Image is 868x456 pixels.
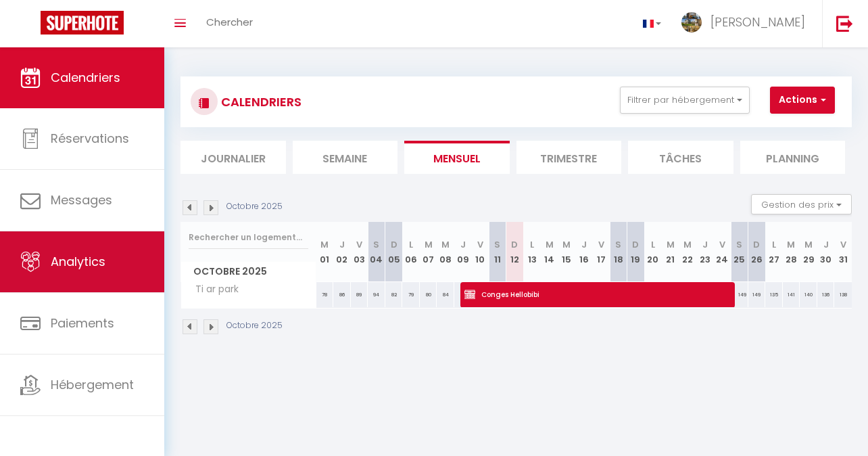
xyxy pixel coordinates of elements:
[681,12,702,32] img: ...
[320,238,329,251] abbr: M
[420,282,437,307] div: 80
[51,130,129,147] span: Réservations
[736,238,742,251] abbr: S
[409,238,413,251] abbr: L
[51,315,114,332] span: Paiements
[368,222,385,282] th: 04
[644,222,662,282] th: 20
[385,282,403,307] div: 82
[351,222,368,282] th: 03
[731,222,748,282] th: 25
[731,282,748,307] div: 149
[628,141,733,174] li: Tâches
[402,282,420,307] div: 79
[546,238,554,251] abbr: M
[765,222,783,282] th: 27
[662,222,679,282] th: 21
[339,238,345,251] abbr: J
[783,222,800,282] th: 28
[817,282,835,307] div: 136
[817,222,835,282] th: 30
[667,238,675,251] abbr: M
[834,282,852,307] div: 138
[530,238,534,251] abbr: L
[610,222,627,282] th: 18
[713,222,731,282] th: 24
[460,238,466,251] abbr: J
[41,11,124,35] img: Super Booking
[627,222,645,282] th: 19
[593,222,610,282] th: 17
[373,238,379,251] abbr: S
[598,238,604,251] abbr: V
[615,238,621,251] abbr: S
[523,222,541,282] th: 13
[772,238,776,251] abbr: L
[441,238,450,251] abbr: M
[765,282,783,307] div: 135
[316,282,334,307] div: 78
[425,238,433,251] abbr: M
[679,222,696,282] th: 22
[702,238,708,251] abbr: J
[437,282,454,307] div: 84
[804,238,813,251] abbr: M
[834,222,852,282] th: 31
[719,238,725,251] abbr: V
[226,200,283,213] p: Octobre 2025
[753,238,760,251] abbr: D
[751,194,852,214] button: Gestion des prix
[51,376,134,393] span: Hébergement
[218,87,302,117] h3: CALENDRIERS
[748,282,766,307] div: 149
[51,191,112,208] span: Messages
[454,222,472,282] th: 09
[333,222,351,282] th: 02
[581,238,587,251] abbr: J
[836,15,853,32] img: logout
[840,238,846,251] abbr: V
[783,282,800,307] div: 141
[506,222,524,282] th: 12
[696,222,714,282] th: 23
[206,15,253,29] span: Chercher
[494,238,500,251] abbr: S
[710,14,805,30] span: [PERSON_NAME]
[404,141,510,174] li: Mensuel
[472,222,489,282] th: 10
[748,222,766,282] th: 26
[541,222,558,282] th: 14
[575,222,593,282] th: 16
[356,238,362,251] abbr: V
[562,238,571,251] abbr: M
[180,141,286,174] li: Journalier
[823,238,829,251] abbr: J
[402,222,420,282] th: 06
[651,238,655,251] abbr: L
[391,238,397,251] abbr: D
[368,282,385,307] div: 94
[800,282,817,307] div: 140
[464,281,734,307] span: Conges Hellobibi
[189,225,308,250] input: Rechercher un logement...
[293,141,398,174] li: Semaine
[516,141,622,174] li: Trimestre
[385,222,403,282] th: 05
[181,262,316,281] span: Octobre 2025
[351,282,368,307] div: 89
[420,222,437,282] th: 07
[316,222,334,282] th: 01
[183,282,242,297] span: Ti ar park
[477,238,483,251] abbr: V
[489,222,506,282] th: 11
[558,222,575,282] th: 15
[333,282,351,307] div: 86
[620,87,750,114] button: Filtrer par hébergement
[740,141,846,174] li: Planning
[51,253,105,270] span: Analytics
[51,69,120,86] span: Calendriers
[683,238,692,251] abbr: M
[632,238,639,251] abbr: D
[226,319,283,332] p: Octobre 2025
[800,222,817,282] th: 29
